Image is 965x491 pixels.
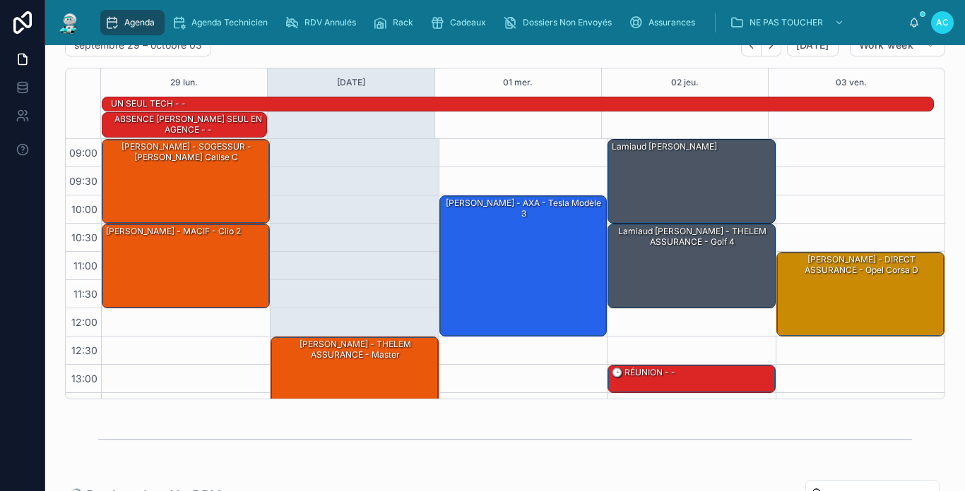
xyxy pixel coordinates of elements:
button: Work week [850,34,945,56]
h2: septembre 29 – octobre 03 [74,38,202,52]
span: Cadeaux [450,17,486,28]
div: [PERSON_NAME] - AXA - Tesla modèle 3 [442,197,606,220]
div: 🕒 RÉUNION - - [610,366,677,379]
span: 12:30 [68,344,101,356]
span: Agenda [124,17,155,28]
img: App logo [57,11,82,34]
div: UN SEUL TECH - - [109,97,187,110]
div: UN SEUL TECH - - [109,97,187,111]
div: [PERSON_NAME] - DIRECT ASSURANCE - Opel corsa d [779,253,943,277]
div: [PERSON_NAME] - SOGESSUR - [PERSON_NAME] callse c [102,140,269,223]
button: [DATE] [787,34,839,56]
a: NE PAS TOUCHER [726,10,851,35]
button: 01 mer. [503,68,533,97]
span: RDV Annulés [304,17,356,28]
button: 03 ven. [836,68,867,97]
div: [PERSON_NAME] - THELEM ASSURANCE - master [273,338,437,361]
span: NE PAS TOUCHER [750,17,823,28]
span: 11:30 [70,288,101,300]
span: Work week [859,39,913,51]
button: Next [762,35,781,56]
a: Dossiers Non Envoyés [499,10,622,35]
span: [DATE] [796,39,829,51]
span: 10:30 [68,231,101,243]
div: [PERSON_NAME] - THELEM ASSURANCE - master [271,337,438,420]
div: [PERSON_NAME] - AXA - Tesla modèle 3 [440,196,607,336]
a: Cadeaux [426,10,496,35]
span: Rack [393,17,413,28]
span: 09:00 [66,147,101,159]
div: [PERSON_NAME] - MACIF - clio 2 [102,224,269,308]
div: Lamiaud [PERSON_NAME] [608,140,775,223]
span: 09:30 [66,175,101,187]
div: Lamiaud [PERSON_NAME] - THELEM ASSURANCE - golf 4 [608,224,775,308]
a: Agenda [100,10,165,35]
a: Assurances [624,10,705,35]
div: ABSENCE DANY,MICHEL SEUL EN AGENCE - - [109,112,266,137]
span: 12:00 [68,316,101,328]
div: Lamiaud [PERSON_NAME] - THELEM ASSURANCE - golf 4 [610,225,774,248]
span: 11:00 [70,260,101,272]
span: Agenda Technicien [191,17,268,28]
span: Assurances [649,17,695,28]
a: Agenda Technicien [167,10,278,35]
button: 29 lun. [170,68,198,97]
a: Rack [369,10,423,35]
div: scrollable content [93,7,908,38]
div: [PERSON_NAME] - SOGESSUR - [PERSON_NAME] callse c [105,140,268,164]
button: [DATE] [337,68,365,97]
div: Lamiaud [PERSON_NAME] [610,140,718,153]
div: 🕒 RÉUNION - - [608,365,775,392]
div: [PERSON_NAME] - DIRECT ASSURANCE - Opel corsa d [777,253,944,336]
a: RDV Annulés [280,10,366,35]
span: 13:00 [68,372,101,384]
div: [PERSON_NAME] - MACIF - clio 2 [105,225,242,238]
button: 02 jeu. [671,68,699,97]
span: Dossiers Non Envoyés [523,17,612,28]
span: AC [936,17,949,28]
div: ABSENCE [PERSON_NAME] SEUL EN AGENCE - - [109,113,266,136]
span: 10:00 [68,203,101,215]
button: Back [741,35,762,56]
